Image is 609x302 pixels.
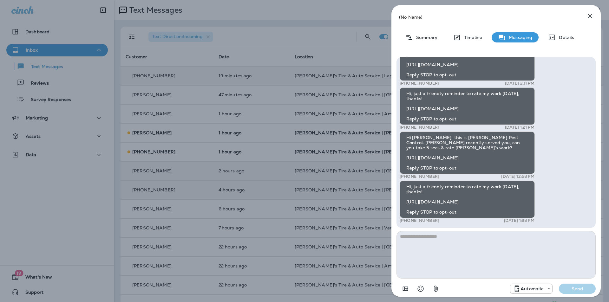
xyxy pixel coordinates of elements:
[556,35,574,40] p: Details
[400,218,439,223] p: [PHONE_NUMBER]
[505,125,535,130] p: [DATE] 1:21 PM
[461,35,482,40] p: Timeline
[400,132,535,174] div: Hi [PERSON_NAME], this is [PERSON_NAME] Pest Control. [PERSON_NAME] recently served you, can you ...
[400,81,439,86] p: [PHONE_NUMBER]
[413,35,437,40] p: Summary
[504,218,535,223] p: [DATE] 1:38 PM
[400,125,439,130] p: [PHONE_NUMBER]
[399,15,572,20] p: (No Name)
[400,181,535,218] div: Hi, just a friendly reminder to rate my work [DATE], thanks! [URL][DOMAIN_NAME] Reply STOP to opt...
[506,35,532,40] p: Messaging
[505,81,535,86] p: [DATE] 2:11 PM
[400,174,439,179] p: [PHONE_NUMBER]
[399,282,412,295] button: Add in a premade template
[521,286,543,291] p: Automatic
[400,87,535,125] div: Hi, just a friendly reminder to rate my work [DATE], thanks! [URL][DOMAIN_NAME] Reply STOP to opt...
[501,174,534,179] p: [DATE] 12:58 PM
[414,282,427,295] button: Select an emoji
[400,38,535,81] div: Hi [PERSON_NAME], this is [PERSON_NAME] Pest Control. [PERSON_NAME] recently served you, can you ...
